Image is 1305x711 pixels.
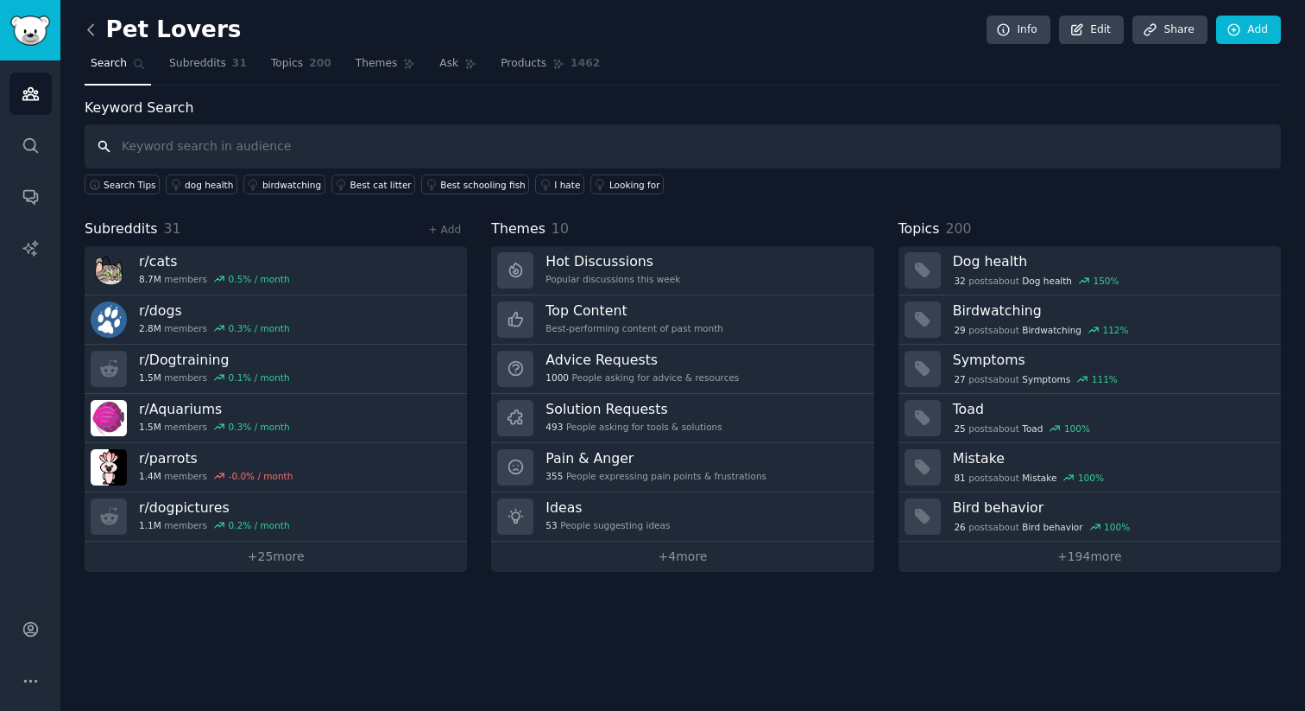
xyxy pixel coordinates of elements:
[85,542,467,572] a: +25more
[545,421,563,433] span: 493
[350,179,412,191] div: Best cat litter
[898,246,1281,295] a: Dog health32postsaboutDog health150%
[169,56,226,72] span: Subreddits
[545,400,722,418] h3: Solution Requests
[545,498,670,517] h3: Ideas
[491,394,873,443] a: Solution Requests493People asking for tools & solutions
[91,302,127,338] img: dogs
[139,470,161,482] span: 1.4M
[1102,324,1128,336] div: 112 %
[545,371,739,384] div: People asking for advice & resources
[954,373,965,385] span: 27
[85,124,1281,168] input: Keyword search in audience
[331,175,416,194] a: Best cat litter
[139,273,290,285] div: members
[1092,373,1118,385] div: 111 %
[85,50,151,86] a: Search
[953,252,1269,270] h3: Dog health
[85,16,241,44] h2: Pet Lovers
[85,175,160,194] button: Search Tips
[545,470,563,482] span: 355
[491,542,873,572] a: +4more
[898,492,1281,542] a: Bird behavior26postsaboutBird behavior100%
[953,322,1131,338] div: post s about
[85,443,467,492] a: r/parrots1.4Mmembers-0.0% / month
[139,371,161,384] span: 1.5M
[440,179,526,191] div: Best schooling fish
[229,371,290,384] div: 0.1 % / month
[139,302,290,320] h3: r/ dogs
[85,492,467,542] a: r/dogpictures1.1Mmembers0.2% / month
[552,220,569,237] span: 10
[139,449,293,467] h3: r/ parrots
[1104,521,1130,533] div: 100 %
[491,295,873,345] a: Top ContentBest-performing content of past month
[898,295,1281,345] a: Birdwatching29postsaboutBirdwatching112%
[1132,16,1207,45] a: Share
[545,470,766,482] div: People expressing pain points & frustrations
[433,50,482,86] a: Ask
[535,175,584,194] a: I hate
[243,175,325,194] a: birdwatching
[85,394,467,443] a: r/Aquariums1.5Mmembers0.3% / month
[91,400,127,436] img: Aquariums
[1094,275,1119,287] div: 150 %
[609,179,660,191] div: Looking for
[953,449,1269,467] h3: Mistake
[491,345,873,394] a: Advice Requests1000People asking for advice & resources
[953,273,1121,289] div: post s about
[139,421,161,433] span: 1.5M
[85,246,467,295] a: r/cats8.7Mmembers0.5% / month
[1022,422,1043,435] span: Toad
[953,519,1132,535] div: post s about
[953,498,1269,517] h3: Bird behavior
[545,421,722,433] div: People asking for tools & solutions
[356,56,398,72] span: Themes
[954,275,965,287] span: 32
[545,519,557,531] span: 53
[1022,472,1056,484] span: Mistake
[139,322,290,334] div: members
[953,470,1106,486] div: post s about
[1078,472,1104,484] div: 100 %
[898,394,1281,443] a: Toad25postsaboutToad100%
[85,99,193,116] label: Keyword Search
[545,449,766,467] h3: Pain & Anger
[85,345,467,394] a: r/Dogtraining1.5Mmembers0.1% / month
[139,322,161,334] span: 2.8M
[91,56,127,72] span: Search
[350,50,422,86] a: Themes
[139,371,290,384] div: members
[166,175,237,194] a: dog health
[309,56,331,72] span: 200
[139,519,290,531] div: members
[495,50,606,86] a: Products1462
[554,179,580,191] div: I hate
[491,492,873,542] a: Ideas53People suggesting ideas
[987,16,1050,45] a: Info
[271,56,303,72] span: Topics
[104,179,156,191] span: Search Tips
[1022,324,1081,336] span: Birdwatching
[163,50,253,86] a: Subreddits31
[491,443,873,492] a: Pain & Anger355People expressing pain points & frustrations
[545,351,739,369] h3: Advice Requests
[953,371,1119,387] div: post s about
[953,421,1092,436] div: post s about
[545,371,569,384] span: 1000
[491,246,873,295] a: Hot DiscussionsPopular discussions this week
[139,498,290,517] h3: r/ dogpictures
[85,219,158,240] span: Subreddits
[954,422,965,435] span: 25
[139,421,290,433] div: members
[1022,521,1082,533] span: Bird behavior
[139,519,161,531] span: 1.1M
[139,273,161,285] span: 8.7M
[545,302,723,320] h3: Top Content
[265,50,337,86] a: Topics200
[85,295,467,345] a: r/dogs2.8Mmembers0.3% / month
[954,521,965,533] span: 26
[571,56,600,72] span: 1462
[229,470,293,482] div: -0.0 % / month
[428,224,461,236] a: + Add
